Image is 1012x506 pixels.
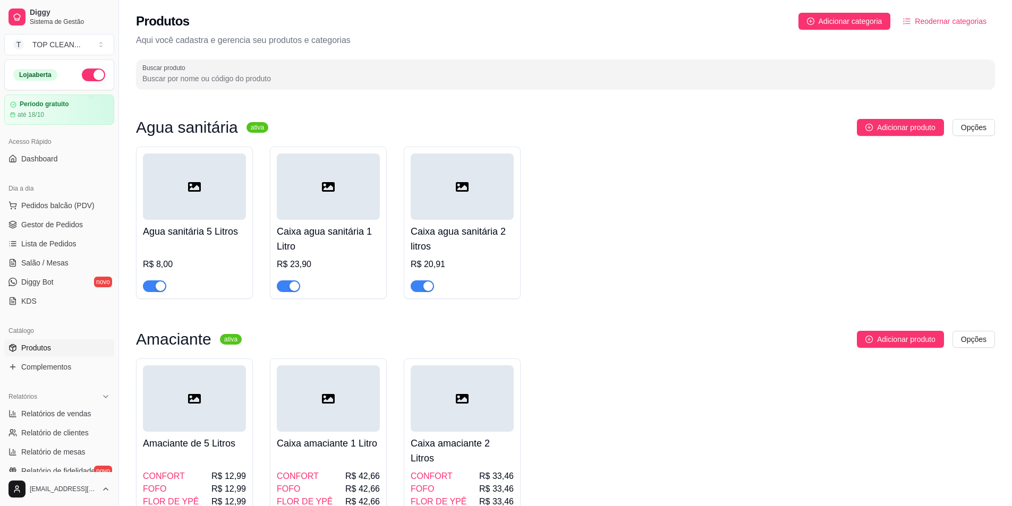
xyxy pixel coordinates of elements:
span: R$ 33,46 [479,483,514,495]
span: plus-circle [807,18,814,25]
span: Reodernar categorias [915,15,987,27]
div: Dia a dia [4,180,114,197]
h4: Amaciante de 5 Litros [143,436,246,451]
span: R$ 12,99 [211,483,246,495]
span: Relatórios de vendas [21,408,91,419]
span: CONFORT [411,470,453,483]
span: CONFORT [277,470,319,483]
article: Período gratuito [20,100,69,108]
span: Adicionar produto [877,122,936,133]
span: Diggy [30,8,110,18]
label: Buscar produto [142,63,189,72]
article: até 18/10 [18,110,44,119]
a: Relatório de mesas [4,443,114,460]
span: Complementos [21,362,71,372]
h3: Amaciante [136,333,211,346]
span: Dashboard [21,153,58,164]
span: R$ 12,99 [211,470,246,483]
span: FOFO [277,483,300,495]
span: Adicionar categoria [819,15,882,27]
div: R$ 8,00 [143,258,246,271]
button: Opções [953,331,995,348]
span: Opções [961,333,987,345]
a: Gestor de Pedidos [4,216,114,233]
div: Acesso Rápido [4,133,114,150]
span: Gestor de Pedidos [21,219,83,230]
sup: ativa [220,334,242,345]
button: Adicionar produto [857,331,944,348]
span: Relatórios [8,392,37,401]
h4: Caixa amaciante 1 Litro [277,436,380,451]
button: Select a team [4,34,114,55]
h2: Produtos [136,13,190,30]
a: Lista de Pedidos [4,235,114,252]
span: Diggy Bot [21,277,54,287]
span: plus-circle [865,336,873,343]
a: Salão / Mesas [4,254,114,271]
button: Pedidos balcão (PDV) [4,197,114,214]
a: KDS [4,293,114,310]
span: Produtos [21,342,51,353]
span: FOFO [143,483,166,495]
sup: ativa [246,122,268,133]
a: Produtos [4,339,114,356]
span: Opções [961,122,987,133]
a: Diggy Botnovo [4,273,114,290]
span: Lista de Pedidos [21,238,76,249]
button: Alterar Status [82,68,105,81]
h4: Caixa agua sanitária 2 litros [411,224,514,254]
h4: Caixa amaciante 2 Litros [411,436,514,466]
button: Reodernar categorias [895,13,995,30]
span: R$ 33,46 [479,470,514,483]
p: Aqui você cadastra e gerencia seu produtos e categorias [136,34,995,47]
div: R$ 20,91 [411,258,514,271]
h3: Agua sanitária [136,121,238,134]
span: Relatório de clientes [21,427,89,438]
div: Catálogo [4,322,114,339]
a: Complementos [4,358,114,375]
span: ordered-list [903,18,911,25]
span: T [13,39,24,50]
span: Relatório de fidelidade [21,466,95,476]
div: Loja aberta [13,69,57,81]
span: R$ 42,66 [345,483,380,495]
span: FOFO [411,483,434,495]
h4: Agua sanitária 5 Litros [143,224,246,239]
span: Relatório de mesas [21,447,86,457]
span: Pedidos balcão (PDV) [21,200,95,211]
a: Período gratuitoaté 18/10 [4,95,114,125]
span: KDS [21,296,37,306]
button: Opções [953,119,995,136]
span: Adicionar produto [877,333,936,345]
button: Adicionar produto [857,119,944,136]
div: TOP CLEAN ... [32,39,81,50]
a: Relatório de fidelidadenovo [4,462,114,479]
input: Buscar produto [142,73,989,84]
span: Salão / Mesas [21,258,69,268]
button: [EMAIL_ADDRESS][DOMAIN_NAME] [4,476,114,502]
a: Relatório de clientes [4,424,114,441]
a: Dashboard [4,150,114,167]
span: plus-circle [865,124,873,131]
a: Relatórios de vendas [4,405,114,422]
span: [EMAIL_ADDRESS][DOMAIN_NAME] [30,485,97,493]
span: R$ 42,66 [345,470,380,483]
span: CONFORT [143,470,185,483]
div: R$ 23,90 [277,258,380,271]
a: DiggySistema de Gestão [4,4,114,30]
h4: Caixa agua sanitária 1 Litro [277,224,380,254]
button: Adicionar categoria [798,13,891,30]
span: Sistema de Gestão [30,18,110,26]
